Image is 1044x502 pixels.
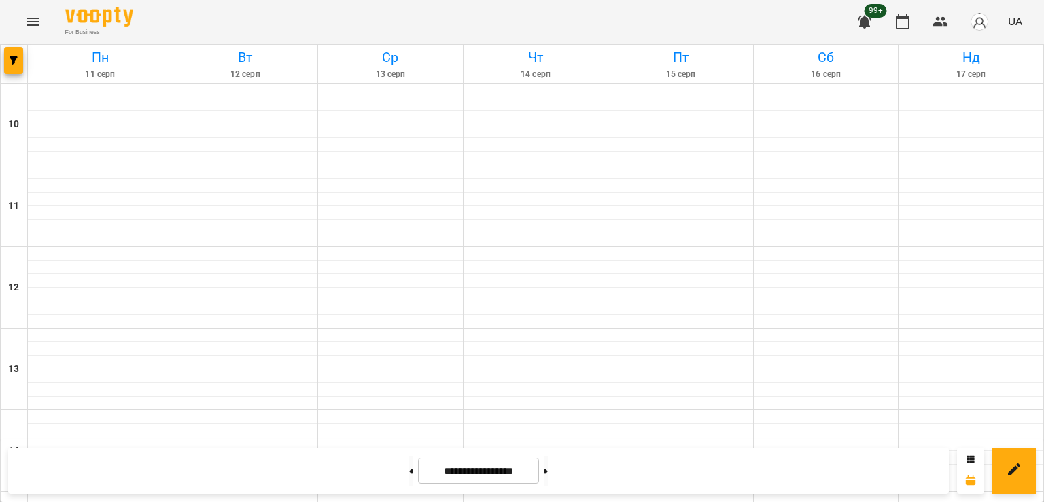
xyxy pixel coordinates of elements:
[8,117,19,132] h6: 10
[466,47,606,68] h6: Чт
[466,68,606,81] h6: 14 серп
[901,47,1041,68] h6: Нд
[175,68,316,81] h6: 12 серп
[865,4,887,18] span: 99+
[320,68,461,81] h6: 13 серп
[1008,14,1022,29] span: UA
[65,7,133,27] img: Voopty Logo
[320,47,461,68] h6: Ср
[30,47,171,68] h6: Пн
[30,68,171,81] h6: 11 серп
[16,5,49,38] button: Menu
[970,12,989,31] img: avatar_s.png
[8,199,19,214] h6: 11
[756,68,897,81] h6: 16 серп
[901,68,1041,81] h6: 17 серп
[610,47,751,68] h6: Пт
[756,47,897,68] h6: Сб
[1003,9,1028,34] button: UA
[8,280,19,295] h6: 12
[8,362,19,377] h6: 13
[175,47,316,68] h6: Вт
[65,28,133,37] span: For Business
[610,68,751,81] h6: 15 серп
